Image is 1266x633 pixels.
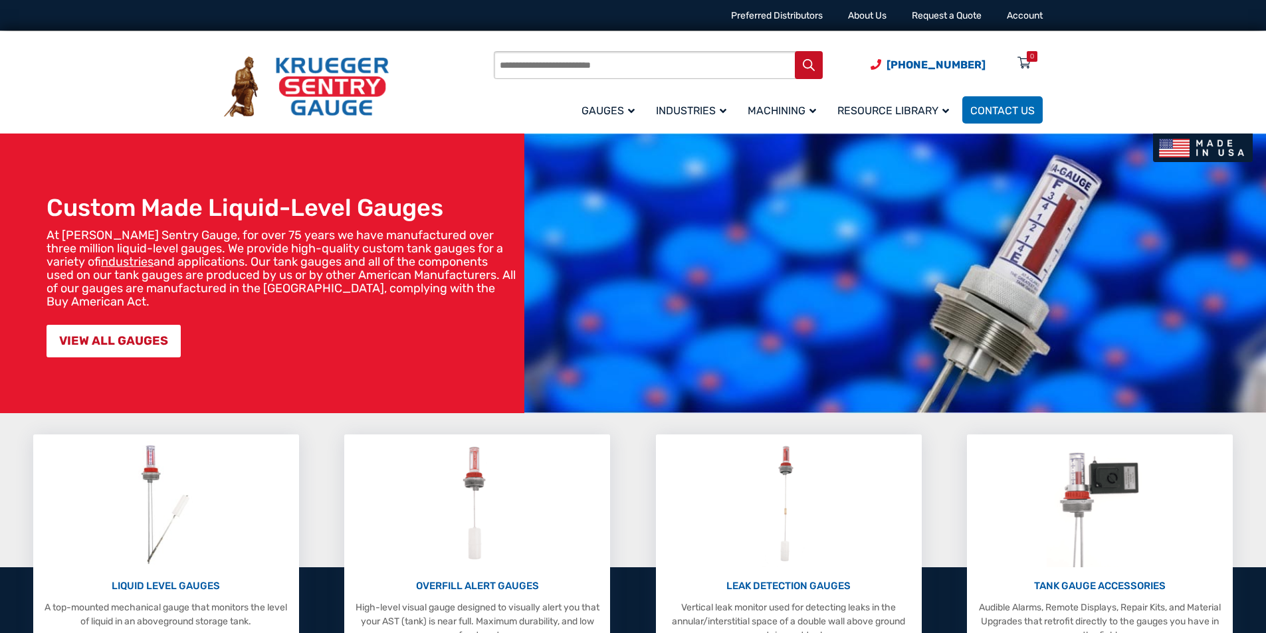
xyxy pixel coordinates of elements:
[970,104,1035,117] span: Contact Us
[448,441,507,567] img: Overfill Alert Gauges
[829,94,962,126] a: Resource Library
[740,94,829,126] a: Machining
[762,441,815,567] img: Leak Detection Gauges
[871,56,986,73] a: Phone Number (920) 434-8860
[1030,51,1034,62] div: 0
[1047,441,1154,567] img: Tank Gauge Accessories
[848,10,887,21] a: About Us
[1153,134,1253,162] img: Made In USA
[1007,10,1043,21] a: Account
[224,56,389,118] img: Krueger Sentry Gauge
[887,58,986,71] span: [PHONE_NUMBER]
[40,600,292,628] p: A top-mounted mechanical gauge that monitors the level of liquid in an aboveground storage tank.
[974,579,1226,594] p: TANK GAUGE ACCESSORIES
[581,104,635,117] span: Gauges
[656,104,726,117] span: Industries
[130,441,201,567] img: Liquid Level Gauges
[663,579,915,594] p: LEAK DETECTION GAUGES
[962,96,1043,124] a: Contact Us
[47,193,518,222] h1: Custom Made Liquid-Level Gauges
[47,228,518,308] p: At [PERSON_NAME] Sentry Gauge, for over 75 years we have manufactured over three million liquid-l...
[524,134,1266,413] img: bg_hero_bannerksentry
[731,10,823,21] a: Preferred Distributors
[351,579,603,594] p: OVERFILL ALERT GAUGES
[748,104,816,117] span: Machining
[648,94,740,126] a: Industries
[40,579,292,594] p: LIQUID LEVEL GAUGES
[47,325,181,357] a: VIEW ALL GAUGES
[574,94,648,126] a: Gauges
[912,10,982,21] a: Request a Quote
[837,104,949,117] span: Resource Library
[101,254,154,269] a: industries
